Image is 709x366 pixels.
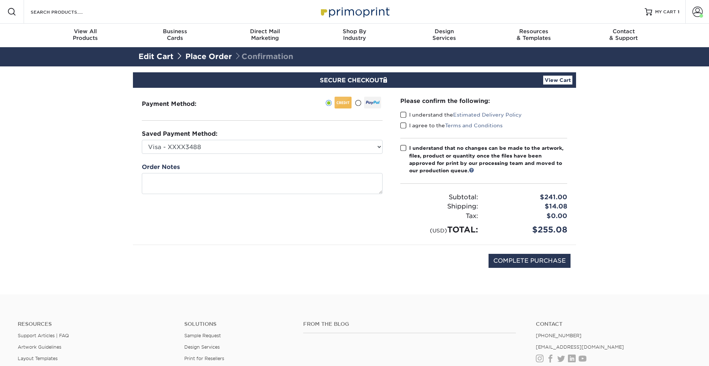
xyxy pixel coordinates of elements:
label: Saved Payment Method: [142,130,218,138]
a: Sample Request [184,333,221,338]
span: Design [399,28,489,35]
a: Layout Templates [18,356,58,361]
a: View AllProducts [41,24,130,47]
div: $241.00 [484,193,573,202]
input: COMPLETE PURCHASE [489,254,571,268]
div: Industry [310,28,400,41]
a: Support Articles | FAQ [18,333,69,338]
label: Order Notes [142,163,180,172]
span: Business [130,28,220,35]
h4: Solutions [184,321,292,327]
h4: Resources [18,321,173,327]
h4: From the Blog [303,321,516,327]
div: Please confirm the following: [400,97,567,105]
span: 1 [678,9,679,14]
div: Tax: [395,211,484,221]
span: SECURE CHECKOUT [320,77,389,84]
a: View Cart [543,76,572,84]
a: Resources& Templates [489,24,579,47]
a: Shop ByIndustry [310,24,400,47]
a: Artwork Guidelines [18,344,61,350]
div: Cards [130,28,220,41]
small: (USD) [430,227,447,234]
label: I agree to the [400,122,503,129]
div: & Templates [489,28,579,41]
div: $0.00 [484,211,573,221]
a: Estimated Delivery Policy [453,112,522,118]
a: [PHONE_NUMBER] [536,333,582,338]
span: Confirmation [234,52,293,61]
div: TOTAL: [395,224,484,236]
h3: Payment Method: [142,100,215,107]
div: Subtotal: [395,193,484,202]
div: Services [399,28,489,41]
div: & Support [579,28,668,41]
a: Direct MailMarketing [220,24,310,47]
div: Products [41,28,130,41]
a: Edit Cart [138,52,174,61]
div: Shipping: [395,202,484,211]
a: Design Services [184,344,220,350]
span: Contact [579,28,668,35]
a: Contact& Support [579,24,668,47]
input: SEARCH PRODUCTS..... [30,7,102,16]
span: Shop By [310,28,400,35]
a: Place Order [185,52,232,61]
a: DesignServices [399,24,489,47]
span: View All [41,28,130,35]
img: Primoprint [318,4,391,20]
span: Resources [489,28,579,35]
div: Marketing [220,28,310,41]
a: Contact [536,321,691,327]
label: I understand the [400,111,522,118]
div: I understand that no changes can be made to the artwork, files, product or quantity once the file... [409,144,567,175]
span: MY CART [655,9,676,15]
a: BusinessCards [130,24,220,47]
div: $14.08 [484,202,573,211]
a: Terms and Conditions [445,122,503,128]
a: [EMAIL_ADDRESS][DOMAIN_NAME] [536,344,624,350]
div: $255.08 [484,224,573,236]
a: Print for Resellers [184,356,224,361]
span: Direct Mail [220,28,310,35]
